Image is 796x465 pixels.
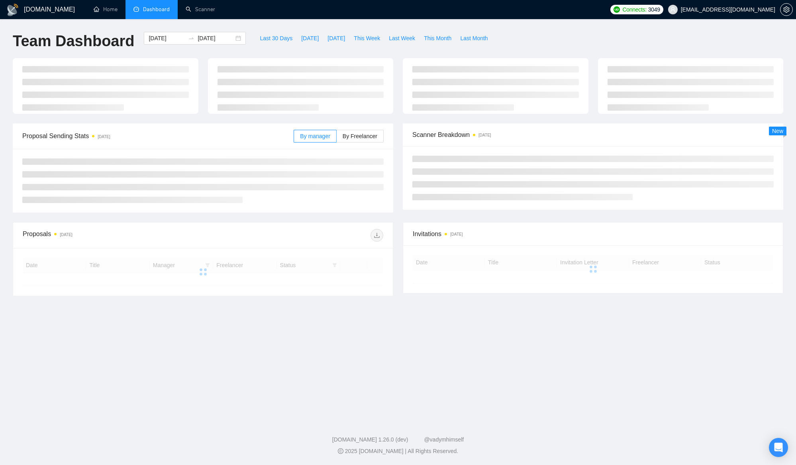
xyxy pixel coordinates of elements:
[343,133,377,139] span: By Freelancer
[297,32,323,45] button: [DATE]
[424,34,451,43] span: This Month
[327,34,345,43] span: [DATE]
[780,6,793,13] a: setting
[94,6,118,13] a: homeHome
[420,32,456,45] button: This Month
[186,6,215,13] a: searchScanner
[255,32,297,45] button: Last 30 Days
[413,229,773,239] span: Invitations
[133,6,139,12] span: dashboard
[780,3,793,16] button: setting
[260,34,292,43] span: Last 30 Days
[622,5,646,14] span: Connects:
[389,34,415,43] span: Last Week
[323,32,349,45] button: [DATE]
[300,133,330,139] span: By manager
[6,4,19,16] img: logo
[460,34,488,43] span: Last Month
[332,436,408,443] a: [DOMAIN_NAME] 1.26.0 (dev)
[450,232,463,236] time: [DATE]
[23,229,203,242] div: Proposals
[354,34,380,43] span: This Week
[670,7,676,12] span: user
[384,32,420,45] button: Last Week
[60,232,72,237] time: [DATE]
[22,131,294,141] span: Proposal Sending Stats
[614,6,620,13] img: upwork-logo.png
[301,34,319,43] span: [DATE]
[198,34,234,43] input: End date
[6,447,790,455] div: 2025 [DOMAIN_NAME] | All Rights Reserved.
[13,32,134,51] h1: Team Dashboard
[349,32,384,45] button: This Week
[456,32,492,45] button: Last Month
[478,133,491,137] time: [DATE]
[188,35,194,41] span: swap-right
[412,130,774,140] span: Scanner Breakdown
[338,448,343,454] span: copyright
[772,128,783,134] span: New
[188,35,194,41] span: to
[149,34,185,43] input: Start date
[648,5,660,14] span: 3049
[143,6,170,13] span: Dashboard
[98,135,110,139] time: [DATE]
[424,436,464,443] a: @vadymhimself
[769,438,788,457] div: Open Intercom Messenger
